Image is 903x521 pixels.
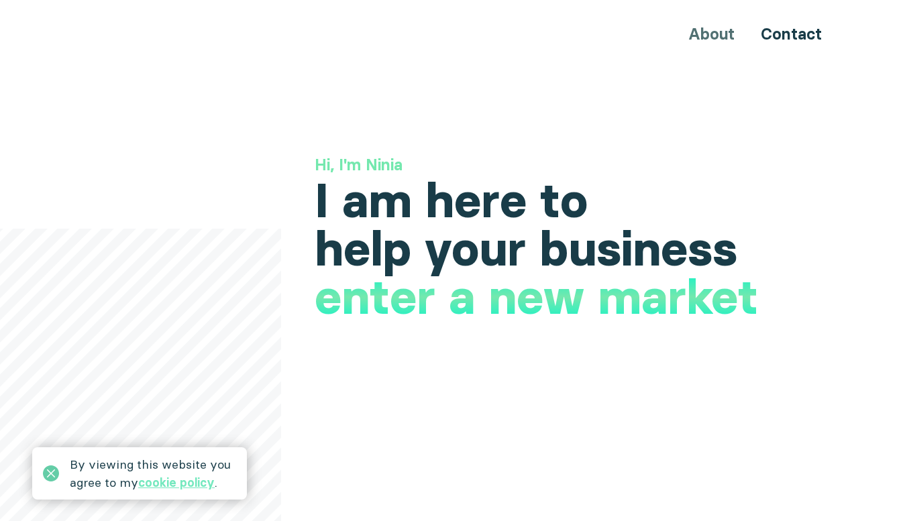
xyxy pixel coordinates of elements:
a: cookie policy [138,475,215,490]
h1: I am here to help your business [315,176,843,273]
div: By viewing this website you agree to my . [70,455,236,491]
h1: enter a new market [315,273,758,321]
a: Contact [761,24,822,44]
h3: Hi, I'm Ninia [315,154,843,176]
